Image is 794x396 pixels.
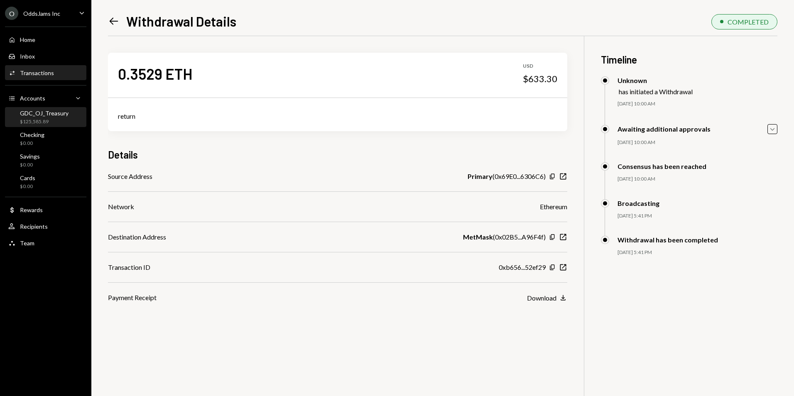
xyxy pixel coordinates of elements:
h3: Timeline [601,53,777,66]
div: Transaction ID [108,262,150,272]
div: Broadcasting [618,199,659,207]
div: Unknown [618,76,693,84]
div: Team [20,240,34,247]
a: Inbox [5,49,86,64]
div: Source Address [108,171,152,181]
div: 0.3529 ETH [118,64,192,83]
div: O [5,7,18,20]
div: Home [20,36,35,43]
div: Network [108,202,134,212]
div: Awaiting additional approvals [618,125,711,133]
div: $0.00 [20,183,35,190]
div: has initiated a Withdrawal [619,88,693,95]
a: Transactions [5,65,86,80]
div: $633.30 [523,73,557,85]
a: Checking$0.00 [5,129,86,149]
b: MetMask [463,232,493,242]
div: USD [523,63,557,70]
a: Cards$0.00 [5,172,86,192]
div: Rewards [20,206,43,213]
h3: Details [108,148,138,161]
a: GDC_OJ_Treasury$125,585.89 [5,107,86,127]
div: GDC_OJ_Treasury [20,110,69,117]
div: COMPLETED [728,18,769,26]
div: ( 0x02B5...A96F4f ) [463,232,546,242]
div: ( 0x69E0...6306C6 ) [468,171,546,181]
button: Download [527,293,567,303]
a: Savings$0.00 [5,150,86,170]
div: [DATE] 5:41 PM [618,249,777,256]
div: Consensus has been reached [618,162,706,170]
div: [DATE] 10:00 AM [618,139,777,146]
b: Primary [468,171,493,181]
div: $0.00 [20,140,44,147]
div: $0.00 [20,161,40,169]
div: Checking [20,131,44,138]
div: $125,585.89 [20,118,69,125]
div: OddsJams Inc [23,10,60,17]
div: Destination Address [108,232,166,242]
div: Accounts [20,95,45,102]
div: Savings [20,153,40,160]
div: [DATE] 10:00 AM [618,100,777,108]
div: [DATE] 5:41 PM [618,213,777,220]
a: Team [5,235,86,250]
div: Withdrawal has been completed [618,236,718,244]
div: Payment Receipt [108,293,157,303]
div: Download [527,294,556,302]
div: 0xb656...52ef29 [499,262,546,272]
div: Recipients [20,223,48,230]
a: Recipients [5,219,86,234]
div: Inbox [20,53,35,60]
a: Home [5,32,86,47]
h1: Withdrawal Details [126,13,236,29]
div: Ethereum [540,202,567,212]
a: Rewards [5,202,86,217]
div: return [118,111,557,121]
div: [DATE] 10:00 AM [618,176,777,183]
div: Cards [20,174,35,181]
div: Transactions [20,69,54,76]
a: Accounts [5,90,86,105]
